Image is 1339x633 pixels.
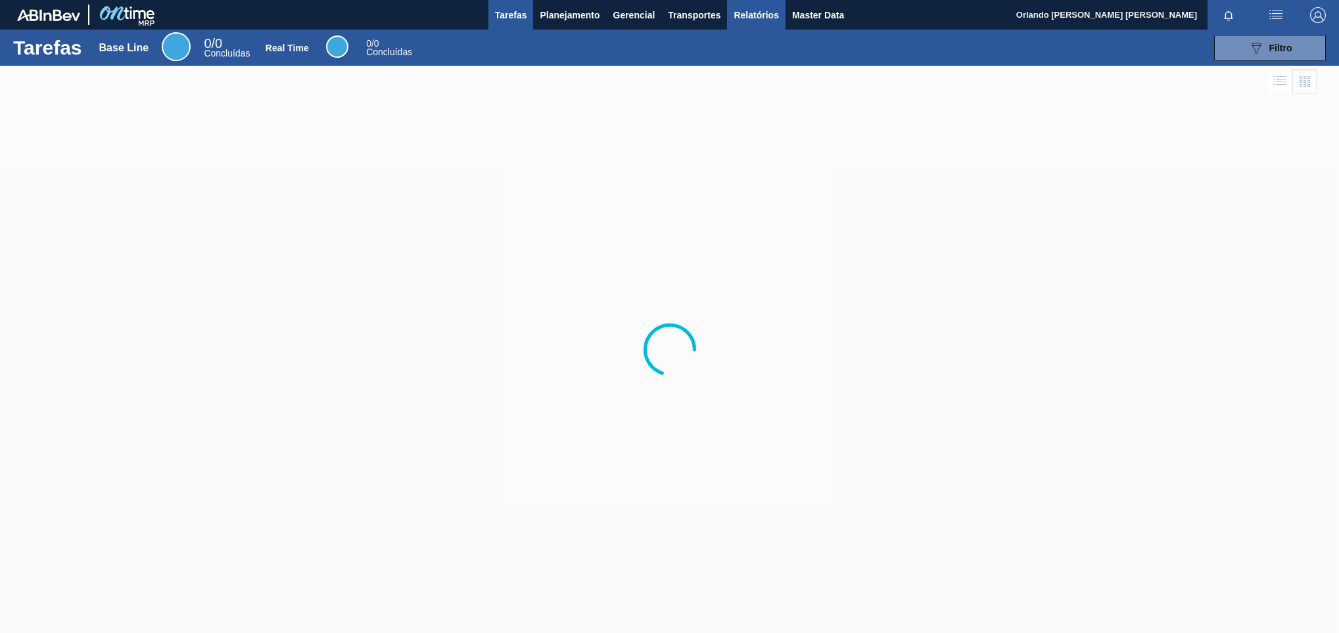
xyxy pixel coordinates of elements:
[204,36,211,51] span: 0
[204,48,250,59] span: Concluídas
[734,7,778,23] span: Relatórios
[204,36,222,51] span: / 0
[366,39,412,57] div: Real Time
[204,38,250,58] div: Base Line
[266,43,309,53] div: Real Time
[366,47,412,57] span: Concluídas
[1310,7,1326,23] img: Logout
[13,40,82,55] h1: Tarefas
[1268,7,1284,23] img: userActions
[1269,43,1292,53] span: Filtro
[792,7,844,23] span: Master Data
[99,42,149,54] div: Base Line
[366,38,379,49] span: / 0
[366,38,371,49] span: 0
[1208,6,1250,24] button: Notificações
[162,32,191,61] div: Base Line
[495,7,527,23] span: Tarefas
[613,7,655,23] span: Gerencial
[540,7,599,23] span: Planejamento
[668,7,720,23] span: Transportes
[1214,35,1326,61] button: Filtro
[17,9,80,21] img: TNhmsLtSVTkK8tSr43FrP2fwEKptu5GPRR3wAAAABJRU5ErkJggg==
[326,35,348,58] div: Real Time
